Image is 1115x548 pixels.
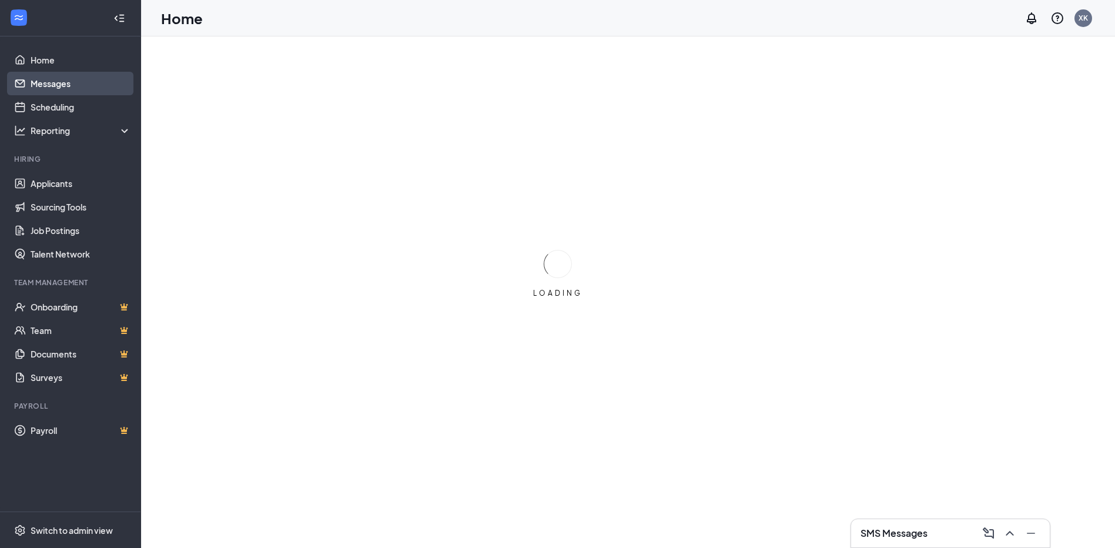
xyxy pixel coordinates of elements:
a: TeamCrown [31,319,131,342]
svg: QuestionInfo [1050,11,1064,25]
div: Reporting [31,125,132,136]
a: Messages [31,72,131,95]
h1: Home [161,8,203,28]
svg: ComposeMessage [982,526,996,540]
a: OnboardingCrown [31,295,131,319]
button: Minimize [1022,524,1040,543]
a: Applicants [31,172,131,195]
a: DocumentsCrown [31,342,131,366]
a: Home [31,48,131,72]
svg: WorkstreamLogo [13,12,25,24]
div: LOADING [528,288,587,298]
button: ChevronUp [1000,524,1019,543]
svg: Minimize [1024,526,1038,540]
svg: Collapse [113,12,125,24]
a: Sourcing Tools [31,195,131,219]
button: ComposeMessage [979,524,998,543]
svg: Analysis [14,125,26,136]
a: Job Postings [31,219,131,242]
div: Hiring [14,154,129,164]
div: Team Management [14,278,129,288]
a: PayrollCrown [31,419,131,442]
svg: Notifications [1024,11,1039,25]
h3: SMS Messages [860,527,928,540]
a: Talent Network [31,242,131,266]
a: SurveysCrown [31,366,131,389]
div: Payroll [14,401,129,411]
div: XK [1079,13,1088,23]
svg: ChevronUp [1003,526,1017,540]
a: Scheduling [31,95,131,119]
svg: Settings [14,524,26,536]
div: Switch to admin view [31,524,113,536]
